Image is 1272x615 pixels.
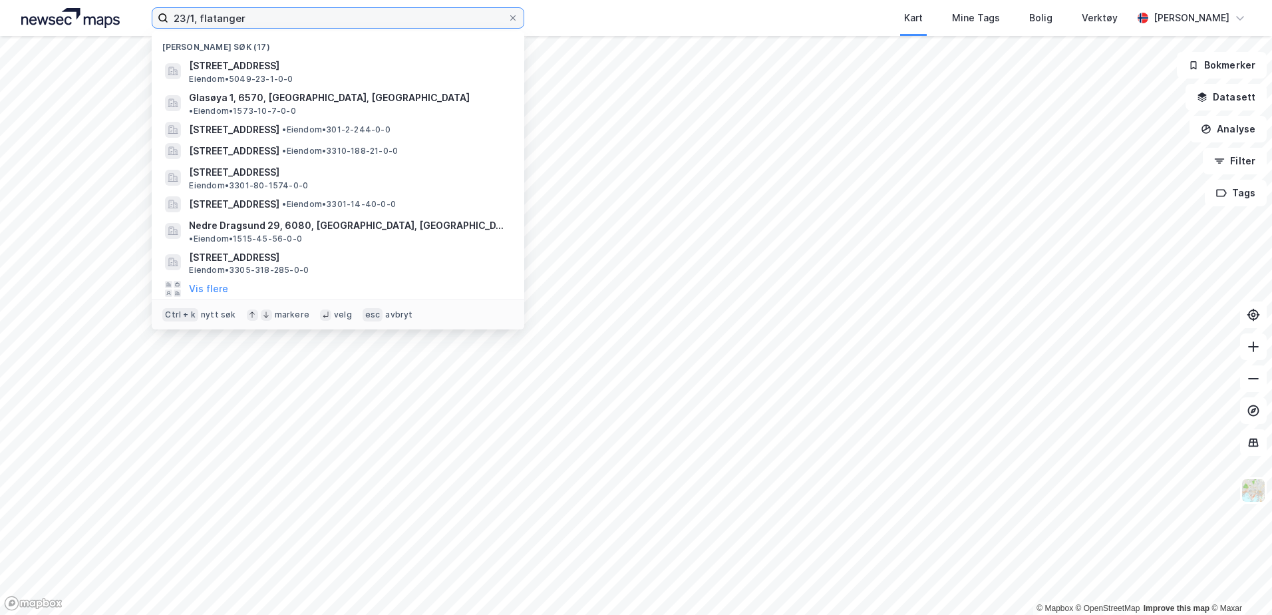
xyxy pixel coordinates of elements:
button: Tags [1205,180,1267,206]
span: [STREET_ADDRESS] [189,143,279,159]
input: Søk på adresse, matrikkel, gårdeiere, leietakere eller personer [168,8,508,28]
iframe: Chat Widget [1205,551,1272,615]
a: Mapbox [1036,604,1073,613]
div: nytt søk [201,309,236,320]
img: Z [1241,478,1266,503]
div: Mine Tags [952,10,1000,26]
div: velg [334,309,352,320]
span: Glasøya 1, 6570, [GEOGRAPHIC_DATA], [GEOGRAPHIC_DATA] [189,90,470,106]
span: • [282,124,286,134]
span: Eiendom • 3310-188-21-0-0 [282,146,398,156]
button: Analyse [1190,116,1267,142]
span: • [189,234,193,244]
a: Improve this map [1144,604,1209,613]
div: avbryt [385,309,412,320]
span: Nedre Dragsund 29, 6080, [GEOGRAPHIC_DATA], [GEOGRAPHIC_DATA] [189,218,508,234]
span: Eiendom • 3301-14-40-0-0 [282,199,396,210]
span: Eiendom • 3301-80-1574-0-0 [189,180,308,191]
div: [PERSON_NAME] søk (17) [152,31,524,55]
div: esc [363,308,383,321]
div: Bolig [1029,10,1052,26]
a: Mapbox homepage [4,596,63,611]
div: Verktøy [1082,10,1118,26]
span: [STREET_ADDRESS] [189,122,279,138]
div: Kart [904,10,923,26]
button: Filter [1203,148,1267,174]
span: Eiendom • 1515-45-56-0-0 [189,234,302,244]
span: [STREET_ADDRESS] [189,250,508,266]
div: [PERSON_NAME] [1154,10,1229,26]
span: [STREET_ADDRESS] [189,164,508,180]
span: [STREET_ADDRESS] [189,196,279,212]
div: Kontrollprogram for chat [1205,551,1272,615]
span: Eiendom • 5049-23-1-0-0 [189,74,293,85]
span: • [282,146,286,156]
img: logo.a4113a55bc3d86da70a041830d287a7e.svg [21,8,120,28]
button: Bokmerker [1177,52,1267,79]
span: Eiendom • 3305-318-285-0-0 [189,265,309,276]
span: Eiendom • 301-2-244-0-0 [282,124,390,135]
button: Datasett [1186,84,1267,110]
span: [STREET_ADDRESS] [189,58,508,74]
div: Ctrl + k [162,308,198,321]
div: markere [275,309,309,320]
button: Vis flere [189,281,228,297]
span: • [189,106,193,116]
span: Eiendom • 1573-10-7-0-0 [189,106,295,116]
a: OpenStreetMap [1076,604,1140,613]
span: • [282,199,286,209]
